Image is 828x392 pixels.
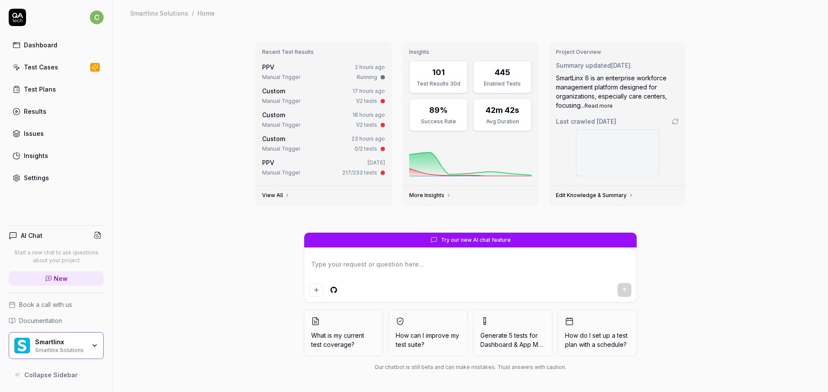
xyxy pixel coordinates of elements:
span: SmartLinx 6 is an enterprise workforce management platform designed for organizations, especially... [556,74,667,109]
span: Documentation [19,316,62,325]
div: Avg Duration [479,118,526,125]
a: PPV [262,159,274,166]
h3: Insights [409,49,532,56]
div: Results [24,107,46,116]
div: Smartlinx Solutions [130,9,188,17]
div: Enabled Tests [479,80,526,88]
a: Insights [9,147,104,164]
span: Collapse Sidebar [24,370,78,379]
span: New [54,274,68,283]
time: [DATE] [597,118,616,125]
div: Test Plans [24,85,56,94]
span: How can I improve my test suite? [396,331,460,349]
div: 42m 42s [486,104,519,116]
h3: Recent Test Results [262,49,385,56]
div: 1/2 tests [356,97,377,105]
a: PPV [262,63,274,71]
time: 18 hours ago [352,112,385,118]
p: Start a new chat to ask questions about your project [9,249,104,264]
span: Generate 5 tests for [480,331,545,349]
time: 17 hours ago [352,88,385,94]
button: Smartlinx LogoSmartlinxSmartlinx Solutions [9,332,104,359]
a: PPV[DATE]Manual Trigger217/233 tests [260,156,387,178]
img: Smartlinx Logo [14,338,30,353]
span: Custom [262,111,285,119]
button: Add attachment [309,283,323,297]
a: Go to crawling settings [672,118,679,125]
button: Collapse Sidebar [9,366,104,383]
h4: AI Chat [21,231,43,240]
div: 1/2 tests [356,121,377,129]
a: Settings [9,169,104,186]
div: Test Cases [24,63,58,72]
button: How do I set up a test plan with a schedule? [558,310,637,356]
div: Smartlinx [35,338,85,346]
div: / [192,9,194,17]
div: 89% [429,104,448,116]
div: 445 [495,66,510,78]
a: More Insights [409,192,451,199]
div: Manual Trigger [262,73,300,81]
span: Try our new AI chat feature [441,236,511,244]
div: Manual Trigger [262,97,300,105]
div: Issues [24,129,44,138]
a: Issues [9,125,104,142]
button: c [90,9,104,26]
a: Edit Knowledge & Summary [556,192,634,199]
h3: Project Overview [556,49,679,56]
button: Generate 5 tests forDashboard & App Management [473,310,552,356]
a: Documentation [9,316,104,325]
div: Test Results 30d [415,80,462,88]
img: Screenshot [576,130,659,176]
time: [DATE] [611,62,631,69]
a: Dashboard [9,36,104,53]
a: Test Cases [9,59,104,76]
span: Dashboard & App Management [480,341,570,348]
a: View All [262,192,290,199]
span: Book a call with us [19,300,72,309]
time: 2 hours ago [355,64,385,70]
a: Results [9,103,104,120]
span: Custom [262,87,285,95]
div: Home [197,9,215,17]
div: 0/2 tests [355,145,377,153]
div: Manual Trigger [262,169,300,177]
a: Custom17 hours agoManual Trigger1/2 tests [260,85,387,107]
div: Manual Trigger [262,145,300,153]
div: Settings [24,173,49,182]
div: 101 [432,66,445,78]
div: 217/233 tests [342,169,377,177]
a: Test Plans [9,81,104,98]
div: Insights [24,151,48,160]
div: Running [357,73,377,81]
a: PPV2 hours agoManual TriggerRunning [260,61,387,83]
a: New [9,271,104,286]
a: Book a call with us [9,300,104,309]
div: Our chatbot is still beta and can make mistakes. Trust answers with caution. [304,363,637,371]
button: What is my current test coverage? [304,310,383,356]
div: Smartlinx Solutions [35,346,85,353]
span: What is my current test coverage? [311,331,376,349]
time: 23 hours ago [352,135,385,142]
span: Custom [262,135,285,142]
a: Custom18 hours agoManual Trigger1/2 tests [260,109,387,131]
div: Manual Trigger [262,121,300,129]
span: How do I set up a test plan with a schedule? [565,331,630,349]
div: Success Rate [415,118,462,125]
span: Last crawled [556,117,616,126]
span: Summary updated [556,62,611,69]
button: Read more [585,102,613,110]
span: c [90,10,104,24]
time: [DATE] [368,159,385,166]
a: Custom23 hours agoManual Trigger0/2 tests [260,132,387,155]
div: Dashboard [24,40,57,49]
button: How can I improve my test suite? [388,310,468,356]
